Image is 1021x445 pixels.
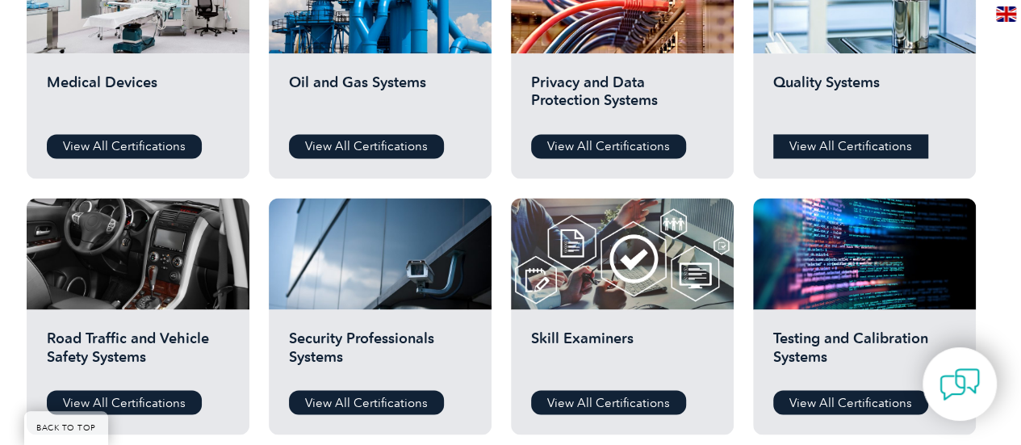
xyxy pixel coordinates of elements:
h2: Security Professionals Systems [289,330,471,378]
a: View All Certifications [47,390,202,414]
a: BACK TO TOP [24,411,108,445]
h2: Road Traffic and Vehicle Safety Systems [47,330,229,378]
a: View All Certifications [773,134,928,158]
a: View All Certifications [773,390,928,414]
a: View All Certifications [531,390,686,414]
a: View All Certifications [531,134,686,158]
img: en [996,6,1016,22]
a: View All Certifications [289,390,444,414]
h2: Privacy and Data Protection Systems [531,73,713,122]
h2: Oil and Gas Systems [289,73,471,122]
a: View All Certifications [289,134,444,158]
img: contact-chat.png [939,364,980,405]
h2: Medical Devices [47,73,229,122]
h2: Skill Examiners [531,330,713,378]
h2: Testing and Calibration Systems [773,330,956,378]
a: View All Certifications [47,134,202,158]
h2: Quality Systems [773,73,956,122]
